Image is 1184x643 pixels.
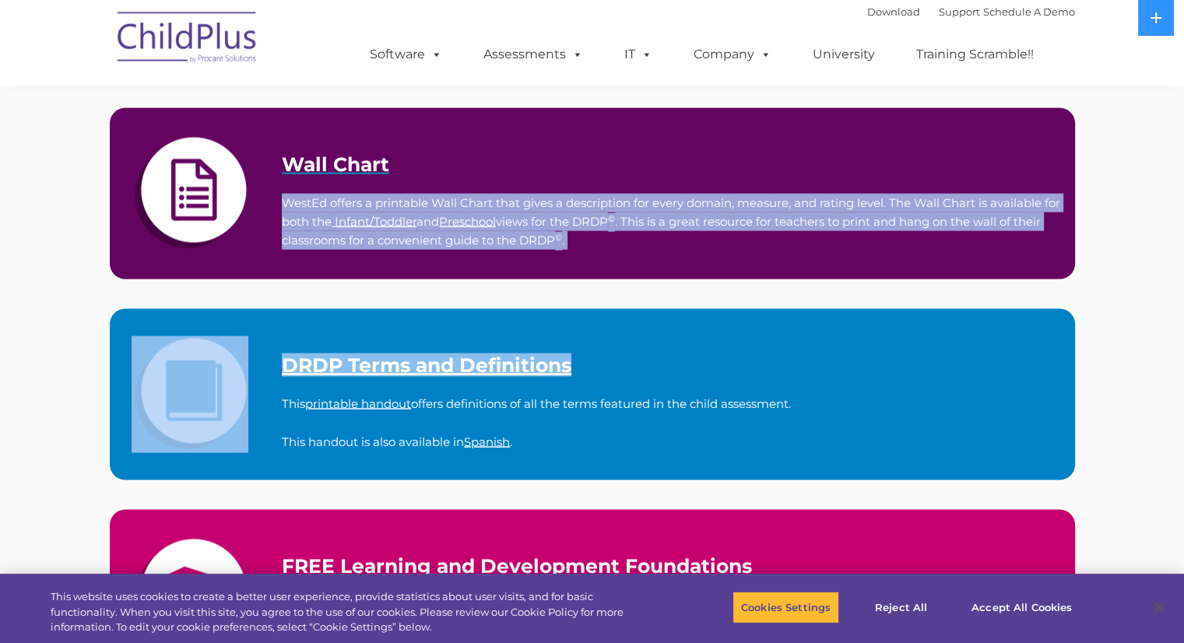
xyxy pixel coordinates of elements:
[867,5,920,18] a: Download
[335,214,416,229] a: Infant/Toddler
[983,5,1075,18] a: Schedule A Demo
[439,214,496,229] a: Preschool
[354,39,458,70] a: Software
[282,195,1060,248] span: WestEd offers a printable Wall Chart that gives a description for every domain, measure, and rati...
[901,39,1049,70] a: Training Scramble!!
[867,5,1075,18] font: |
[468,39,599,70] a: Assessments
[609,39,668,70] a: IT
[797,39,891,70] a: University
[733,591,839,624] button: Cookies Settings
[555,232,562,243] sup: ©
[51,589,652,635] div: This website uses cookies to create a better user experience, provide statistics about user visit...
[608,213,615,224] sup: ©
[282,353,571,377] a: DRDP Terms and Definitions
[282,396,791,411] span: This offers definitions of all the terms featured in the child assessment.
[852,591,950,624] button: Reject All
[678,39,787,70] a: Company
[464,434,510,449] a: Spanish
[282,153,389,176] a: Wall Chart
[282,554,752,578] strong: FREE Learning and Development Foundations
[963,591,1080,624] button: Accept All Cookies
[132,135,248,252] img: Chart
[305,396,411,411] a: printable handout
[282,434,512,449] span: This handout is also available in .
[939,5,980,18] a: Support
[132,336,248,453] img: Definitions
[110,1,265,79] img: ChildPlus by Procare Solutions
[1142,590,1176,624] button: Close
